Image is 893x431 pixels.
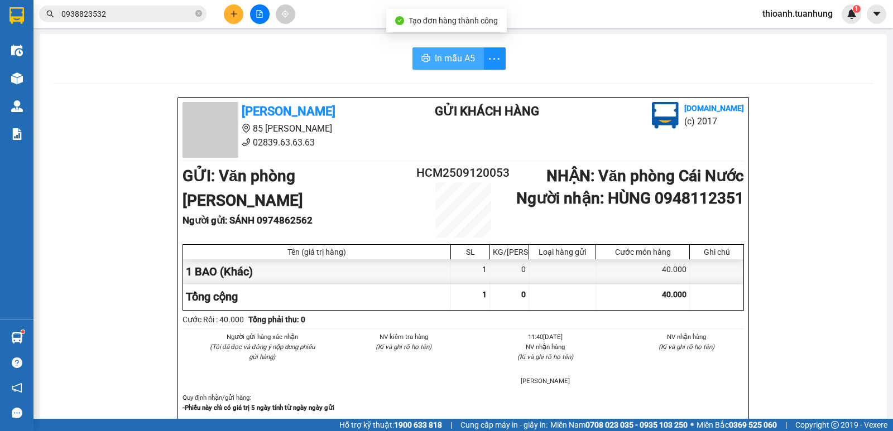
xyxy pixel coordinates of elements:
[195,9,202,20] span: close-circle
[490,259,529,284] div: 0
[183,122,390,135] li: 85 [PERSON_NAME]
[831,421,839,429] span: copyright
[729,420,777,429] strong: 0369 525 060
[516,189,744,207] b: Người nhận : HÙNG 0948112351
[662,290,686,299] span: 40.000
[652,102,679,129] img: logo.jpg
[753,7,842,21] span: thioanh.tuanhung
[684,104,744,113] b: [DOMAIN_NAME]
[854,5,858,13] span: 1
[5,38,213,52] li: 02839.63.63.63
[186,248,448,256] div: Tên (giá trị hàng)
[394,420,442,429] strong: 1900 633 818
[183,135,390,149] li: 02839.63.63.63
[183,215,313,226] b: Người gửi : SÁNH 0974862562
[521,290,526,299] span: 0
[421,54,430,64] span: printer
[482,290,487,299] span: 1
[64,27,73,36] span: environment
[224,4,243,24] button: plus
[409,16,498,25] span: Tạo đơn hàng thành công
[205,332,320,342] li: Người gửi hàng xác nhận
[412,47,484,70] button: printerIn mẫu A5
[395,16,404,25] span: check-circle
[9,7,24,24] img: logo-vxr
[276,4,295,24] button: aim
[250,4,270,24] button: file-add
[210,343,315,361] i: (Tôi đã đọc và đồng ý nộp dung phiếu gửi hàng)
[195,10,202,17] span: close-circle
[183,259,451,284] div: 1 BAO (Khác)
[847,9,857,19] img: icon-new-feature
[64,7,158,21] b: [PERSON_NAME]
[61,8,193,20] input: Tìm tên, số ĐT hoặc mã đơn
[376,343,431,351] i: (Kí và ghi rõ họ tên)
[785,419,787,431] span: |
[230,10,238,18] span: plus
[12,408,22,418] span: message
[483,47,506,70] button: more
[697,419,777,431] span: Miền Bắc
[186,290,238,303] span: Tổng cộng
[435,51,475,65] span: In mẫu A5
[867,4,886,24] button: caret-down
[550,419,688,431] span: Miền Nam
[183,167,303,210] b: GỬI : Văn phòng [PERSON_NAME]
[585,420,688,429] strong: 0708 023 035 - 0935 103 250
[596,259,690,284] div: 40.000
[488,332,603,342] li: 11:40[DATE]
[347,332,462,342] li: NV kiểm tra hàng
[12,382,22,393] span: notification
[339,419,442,431] span: Hỗ trợ kỹ thuật:
[242,138,251,147] span: phone
[659,343,714,351] i: (Kí và ghi rõ họ tên)
[242,124,251,133] span: environment
[484,52,505,66] span: more
[242,104,335,118] b: [PERSON_NAME]
[630,332,745,342] li: NV nhận hàng
[11,100,23,112] img: warehouse-icon
[451,259,490,284] div: 1
[684,114,744,128] li: (c) 2017
[488,342,603,352] li: NV nhận hàng
[21,330,25,333] sup: 1
[488,376,603,386] li: [PERSON_NAME]
[454,248,487,256] div: SL
[872,9,882,19] span: caret-down
[256,10,263,18] span: file-add
[493,248,526,256] div: KG/[PERSON_NAME]
[46,10,54,18] span: search
[11,128,23,140] img: solution-icon
[599,248,686,256] div: Cước món hàng
[450,419,452,431] span: |
[416,164,510,182] h2: HCM2509120053
[853,5,861,13] sup: 1
[183,404,334,411] strong: -Phiếu này chỉ có giá trị 5 ngày tính từ ngày ngày gửi
[248,315,305,324] b: Tổng phải thu: 0
[693,248,741,256] div: Ghi chú
[435,104,539,118] b: Gửi khách hàng
[517,353,573,361] i: (Kí và ghi rõ họ tên)
[5,70,126,113] b: GỬI : Văn phòng [PERSON_NAME]
[460,419,548,431] span: Cung cấp máy in - giấy in:
[12,357,22,368] span: question-circle
[281,10,289,18] span: aim
[546,167,744,185] b: NHẬN : Văn phòng Cái Nước
[532,248,593,256] div: Loại hàng gửi
[11,72,23,84] img: warehouse-icon
[11,332,23,343] img: warehouse-icon
[183,313,244,326] div: Cước Rồi : 40.000
[64,41,73,50] span: phone
[11,45,23,56] img: warehouse-icon
[690,423,694,427] span: ⚪️
[5,25,213,38] li: 85 [PERSON_NAME]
